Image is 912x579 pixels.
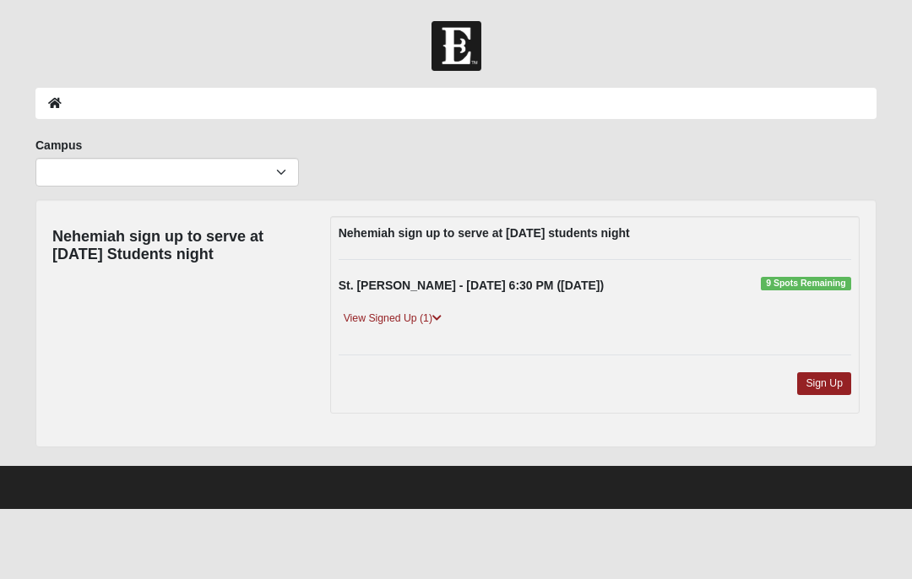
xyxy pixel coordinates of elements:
a: Sign Up [797,372,851,395]
strong: Nehemiah sign up to serve at [DATE] students night [339,226,630,240]
label: Campus [35,137,82,154]
span: 9 Spots Remaining [761,277,851,290]
h4: Nehemiah sign up to serve at [DATE] Students night [52,228,305,264]
img: Church of Eleven22 Logo [432,21,481,71]
a: View Signed Up (1) [339,310,447,327]
strong: St. [PERSON_NAME] - [DATE] 6:30 PM ([DATE]) [339,279,604,292]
